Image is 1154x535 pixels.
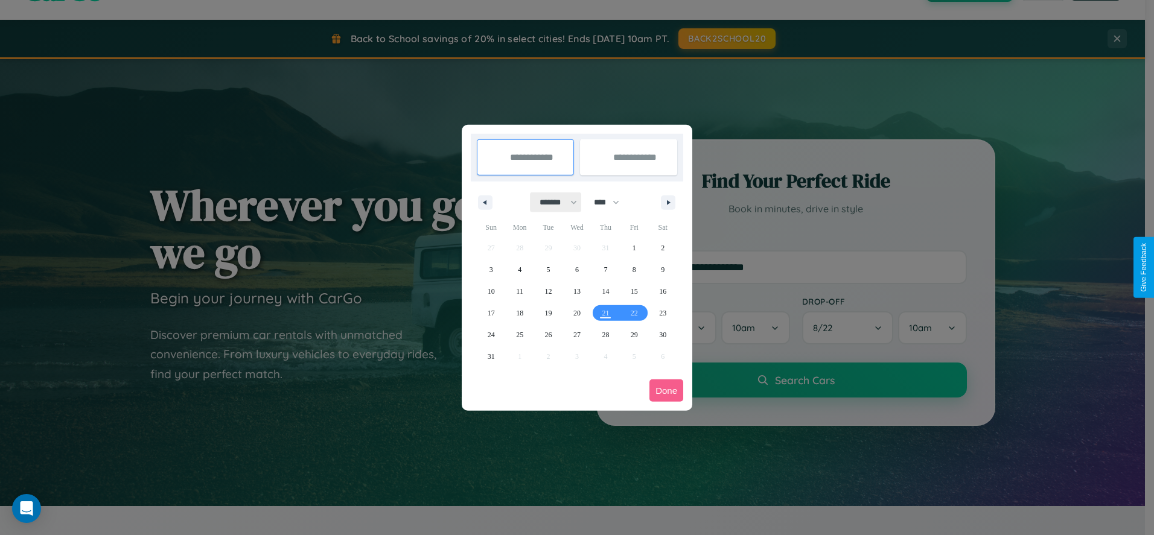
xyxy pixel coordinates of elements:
span: 2 [661,237,665,259]
button: 12 [534,280,563,302]
span: 24 [488,324,495,346]
button: 29 [620,324,648,346]
button: 31 [477,346,505,367]
span: 18 [516,302,523,324]
span: Sun [477,218,505,237]
span: Sat [649,218,677,237]
button: 25 [505,324,534,346]
button: 17 [477,302,505,324]
span: Wed [563,218,591,237]
button: 15 [620,280,648,302]
span: Fri [620,218,648,237]
span: 14 [602,280,609,302]
button: 11 [505,280,534,302]
span: Tue [534,218,563,237]
button: Done [649,379,683,402]
button: 1 [620,237,648,259]
span: 20 [573,302,581,324]
button: 13 [563,280,591,302]
button: 9 [649,259,677,280]
button: 26 [534,324,563,346]
span: 31 [488,346,495,367]
span: 3 [489,259,493,280]
button: 20 [563,302,591,324]
button: 27 [563,324,591,346]
span: 17 [488,302,495,324]
button: 8 [620,259,648,280]
span: 12 [545,280,552,302]
button: 21 [591,302,620,324]
button: 7 [591,259,620,280]
button: 14 [591,280,620,302]
button: 18 [505,302,534,324]
button: 5 [534,259,563,280]
span: 27 [573,324,581,346]
span: 13 [573,280,581,302]
span: Thu [591,218,620,237]
span: 19 [545,302,552,324]
button: 22 [620,302,648,324]
button: 30 [649,324,677,346]
span: 5 [547,259,550,280]
span: 25 [516,324,523,346]
button: 3 [477,259,505,280]
button: 10 [477,280,505,302]
span: 9 [661,259,665,280]
span: 4 [518,259,521,280]
div: Give Feedback [1140,243,1148,292]
span: Mon [505,218,534,237]
span: 30 [659,324,666,346]
span: 26 [545,324,552,346]
span: 16 [659,280,666,302]
span: 7 [604,259,607,280]
span: 21 [602,302,609,324]
span: 1 [633,237,636,259]
button: 16 [649,280,677,302]
span: 6 [575,259,579,280]
span: 29 [631,324,638,346]
button: 19 [534,302,563,324]
span: 15 [631,280,638,302]
button: 6 [563,259,591,280]
button: 28 [591,324,620,346]
span: 10 [488,280,495,302]
span: 8 [633,259,636,280]
span: 28 [602,324,609,346]
span: 22 [631,302,638,324]
button: 23 [649,302,677,324]
button: 2 [649,237,677,259]
button: 24 [477,324,505,346]
div: Open Intercom Messenger [12,494,41,523]
span: 11 [516,280,523,302]
span: 23 [659,302,666,324]
button: 4 [505,259,534,280]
